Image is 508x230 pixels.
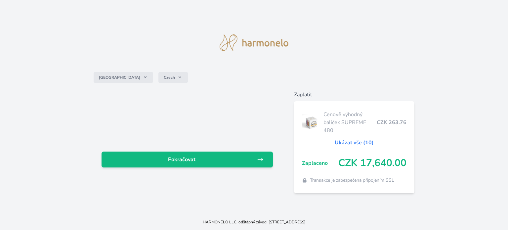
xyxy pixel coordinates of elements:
button: Czech [158,72,188,83]
a: Ukázat vše (10) [335,139,374,147]
span: Czech [164,75,175,80]
img: supreme.jpg [302,114,321,131]
button: [GEOGRAPHIC_DATA] [94,72,153,83]
img: logo.svg [220,34,288,51]
h6: Zaplatit [294,91,414,99]
span: CZK 17,640.00 [338,157,406,169]
span: Pokračovat [107,156,257,163]
span: Transakce je zabezpečena připojením SSL [310,177,394,184]
span: [GEOGRAPHIC_DATA] [99,75,140,80]
span: Cenově výhodný balíček SUPREME 480 [323,111,377,134]
span: Zaplaceno [302,159,338,167]
a: Pokračovat [102,152,273,167]
span: CZK 263.76 [377,118,406,126]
